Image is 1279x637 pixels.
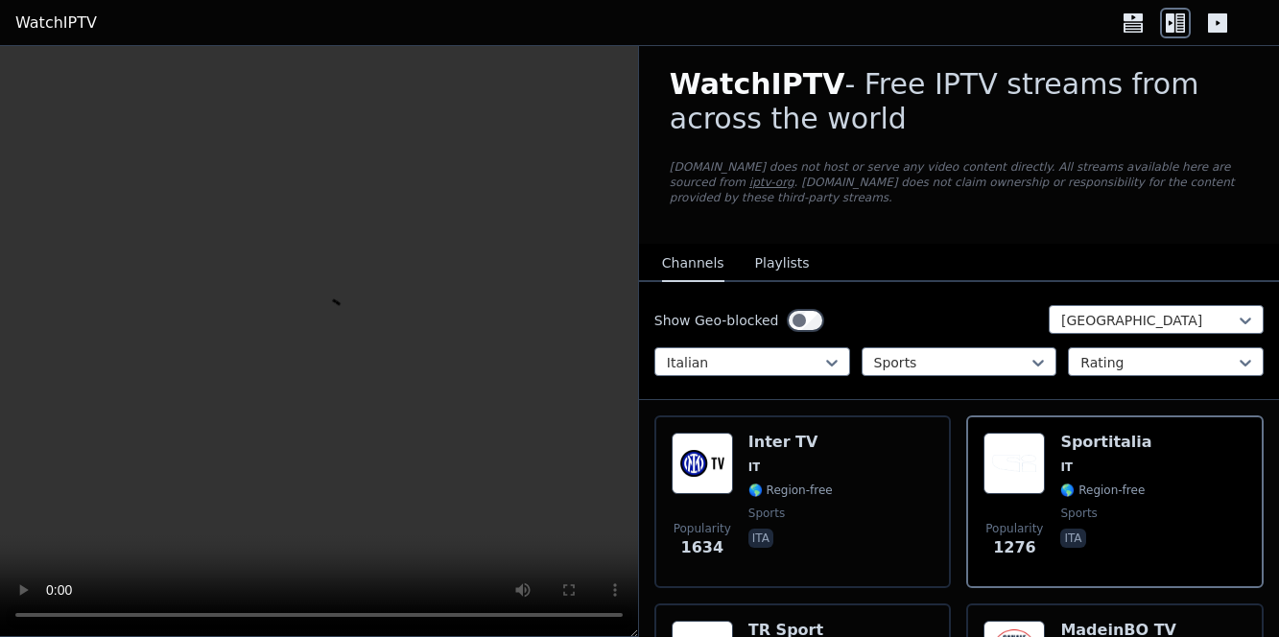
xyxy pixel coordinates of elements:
span: Popularity [674,521,731,536]
span: IT [748,460,761,475]
span: WatchIPTV [670,67,845,101]
button: Playlists [755,246,810,282]
p: [DOMAIN_NAME] does not host or serve any video content directly. All streams available here are s... [670,159,1248,205]
a: WatchIPTV [15,12,97,35]
span: 🌎 Region-free [748,483,833,498]
span: sports [1060,506,1097,521]
span: 🌎 Region-free [1060,483,1145,498]
span: sports [748,506,785,521]
h6: Inter TV [748,433,833,452]
h6: Sportitalia [1060,433,1151,452]
span: 1276 [993,536,1036,559]
button: Channels [662,246,724,282]
span: 1634 [681,536,724,559]
img: Sportitalia [983,433,1045,494]
span: IT [1060,460,1073,475]
label: Show Geo-blocked [654,311,779,330]
p: ita [748,529,773,548]
a: iptv-org [749,176,794,189]
h1: - Free IPTV streams from across the world [670,67,1248,136]
p: ita [1060,529,1085,548]
img: Inter TV [672,433,733,494]
span: Popularity [985,521,1043,536]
